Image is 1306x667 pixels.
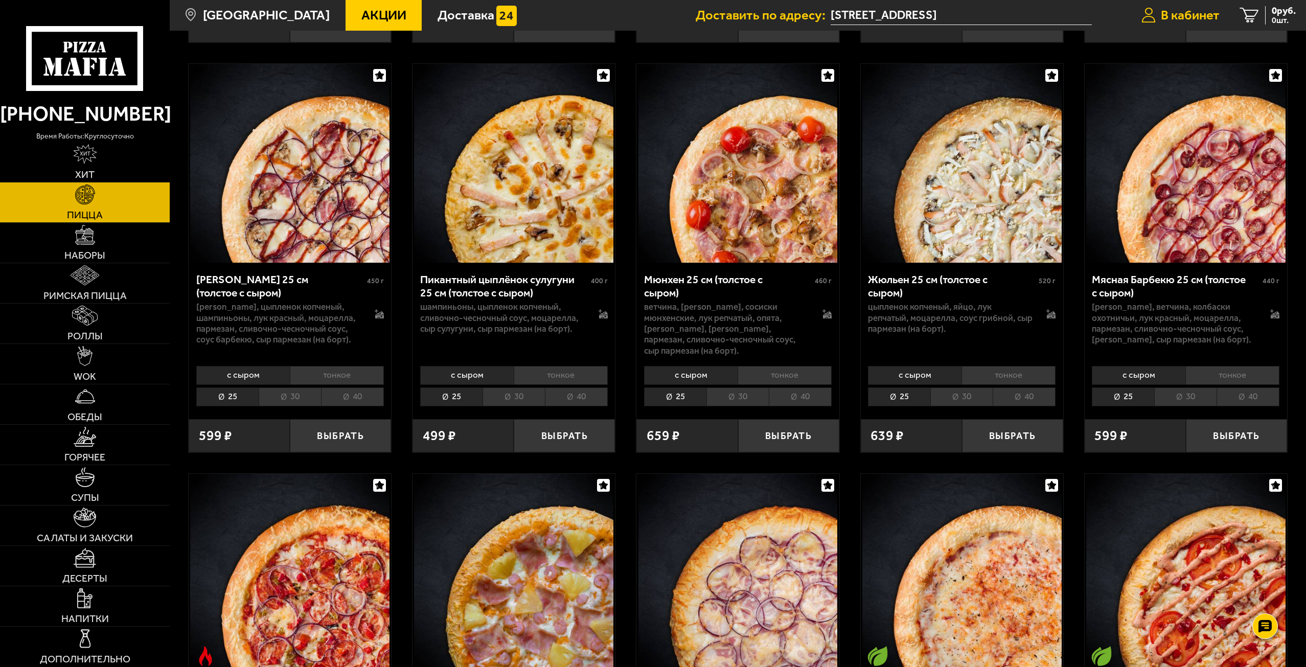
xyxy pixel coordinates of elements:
[196,273,364,299] div: [PERSON_NAME] 25 см (толстое с сыром)
[1263,277,1279,285] span: 440 г
[64,250,105,261] span: Наборы
[67,412,102,422] span: Обеды
[75,170,95,180] span: Хит
[1094,19,1128,33] span: 599 ₽
[196,366,290,385] li: с сыром
[1272,6,1296,16] span: 0 руб.
[861,64,1063,263] a: Жюльен 25 см (толстое с сыром)
[199,19,232,33] span: 639 ₽
[545,387,608,406] li: 40
[1085,64,1287,263] a: Мясная Барбекю 25 см (толстое с сыром)
[862,64,1062,263] img: Жюльен 25 см (толстое с сыром)
[496,6,517,26] img: 15daf4d41897b9f0e9f617042186c801.svg
[196,302,361,345] p: [PERSON_NAME], цыпленок копченый, шампиньоны, лук красный, моцарелла, пармезан, сливочно-чесночны...
[67,331,103,341] span: Роллы
[644,273,812,299] div: Мюнхен 25 см (толстое с сыром)
[1217,387,1279,406] li: 40
[61,614,109,624] span: Напитки
[831,6,1092,25] input: Ваш адрес доставки
[483,387,545,406] li: 30
[514,419,615,452] button: Выбрать
[438,9,494,22] span: Доставка
[290,366,384,385] li: тонкое
[1039,277,1056,285] span: 520 г
[636,64,839,263] a: Мюнхен 25 см (толстое с сыром)
[423,19,456,33] span: 599 ₽
[420,387,483,406] li: 25
[591,277,608,285] span: 400 г
[1154,387,1217,406] li: 30
[37,533,133,543] span: Салаты и закуски
[1094,429,1128,443] span: 599 ₽
[1092,366,1185,385] li: с сыром
[1092,302,1256,345] p: [PERSON_NAME], ветчина, колбаски охотничьи, лук красный, моцарелла, пармезан, сливочно-чесночный ...
[190,64,389,263] img: Чикен Барбекю 25 см (толстое с сыром)
[647,19,680,33] span: 579 ₽
[868,387,930,406] li: 25
[74,372,96,382] span: WOK
[71,493,99,503] span: Супы
[962,419,1063,452] button: Выбрать
[696,9,831,22] span: Доставить по адресу:
[514,366,608,385] li: тонкое
[867,646,888,666] img: Вегетарианское блюдо
[290,419,391,452] button: Выбрать
[868,366,961,385] li: с сыром
[930,387,993,406] li: 30
[196,387,259,406] li: 25
[321,387,384,406] li: 40
[414,64,613,263] img: Пикантный цыплёнок сулугуни 25 см (толстое с сыром)
[1091,646,1112,666] img: Вегетарианское блюдо
[644,387,706,406] li: 25
[638,64,838,263] img: Мюнхен 25 см (толстое с сыром)
[67,210,103,220] span: Пицца
[43,291,127,301] span: Римская пицца
[361,9,406,22] span: Акции
[868,302,1033,334] p: цыпленок копченый, яйцо, лук репчатый, моцарелла, соус грибной, сыр пармезан (на борт).
[870,429,904,443] span: 639 ₽
[1186,419,1287,452] button: Выбрать
[1272,16,1296,25] span: 0 шт.
[64,452,105,463] span: Горячее
[189,64,391,263] a: Чикен Барбекю 25 см (толстое с сыром)
[868,273,1036,299] div: Жюльен 25 см (толстое с сыром)
[463,19,485,33] s: 692 ₽
[203,9,330,22] span: [GEOGRAPHIC_DATA]
[647,429,680,443] span: 659 ₽
[1185,366,1279,385] li: тонкое
[1092,387,1154,406] li: 25
[62,573,107,584] span: Десерты
[644,302,809,356] p: ветчина, [PERSON_NAME], сосиски мюнхенские, лук репчатый, опята, [PERSON_NAME], [PERSON_NAME], па...
[420,366,514,385] li: с сыром
[420,302,585,334] p: шампиньоны, цыпленок копченый, сливочно-чесночный соус, моцарелла, сыр сулугуни, сыр пармезан (на...
[738,419,839,452] button: Выбрать
[199,429,232,443] span: 599 ₽
[40,654,130,664] span: Дополнительно
[1086,64,1286,263] img: Мясная Барбекю 25 см (толстое с сыром)
[644,366,738,385] li: с сыром
[738,366,832,385] li: тонкое
[423,429,456,443] span: 499 ₽
[769,387,832,406] li: 40
[413,64,615,263] a: Пикантный цыплёнок сулугуни 25 см (толстое с сыром)
[706,387,769,406] li: 30
[993,387,1056,406] li: 40
[367,277,384,285] span: 450 г
[420,273,588,299] div: Пикантный цыплёнок сулугуни 25 см (толстое с сыром)
[195,646,216,666] img: Острое блюдо
[870,19,904,33] span: 579 ₽
[815,277,832,285] span: 460 г
[1161,9,1220,22] span: В кабинет
[259,387,321,406] li: 30
[1092,273,1260,299] div: Мясная Барбекю 25 см (толстое с сыром)
[961,366,1056,385] li: тонкое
